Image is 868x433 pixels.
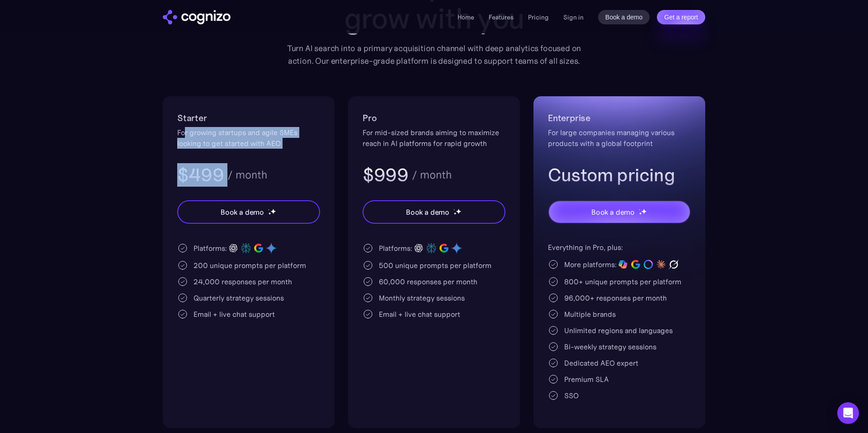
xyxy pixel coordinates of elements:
[564,292,667,303] div: 96,000+ responses per month
[458,13,474,21] a: Home
[641,208,647,214] img: star
[379,276,477,287] div: 60,000 responses per month
[548,163,691,187] h3: Custom pricing
[193,243,227,254] div: Platforms:
[379,292,465,303] div: Monthly strategy sessions
[227,169,267,180] div: / month
[563,12,584,23] a: Sign in
[193,292,284,303] div: Quarterly strategy sessions
[280,42,588,67] div: Turn AI search into a primary acquisition channel with deep analytics focused on action. Our ente...
[489,13,514,21] a: Features
[177,127,320,149] div: For growing startups and agile SMEs looking to get started with AEO
[564,390,579,401] div: SSO
[177,200,320,224] a: Book a demostarstarstar
[379,260,491,271] div: 500 unique prompts per platform
[456,208,462,214] img: star
[548,242,691,253] div: Everything in Pro, plus:
[221,207,264,217] div: Book a demo
[363,200,505,224] a: Book a demostarstarstar
[639,212,642,215] img: star
[193,276,292,287] div: 24,000 responses per month
[598,10,650,24] a: Book a demo
[548,127,691,149] div: For large companies managing various products with a global footprint
[412,169,452,180] div: / month
[564,276,681,287] div: 800+ unique prompts per platform
[453,209,455,210] img: star
[639,209,640,210] img: star
[177,111,320,125] h2: Starter
[268,212,271,215] img: star
[564,374,609,385] div: Premium SLA
[564,259,617,270] div: More platforms:
[453,212,457,215] img: star
[591,207,635,217] div: Book a demo
[363,111,505,125] h2: Pro
[363,163,408,187] h3: $999
[548,200,691,224] a: Book a demostarstarstar
[163,10,231,24] a: home
[193,260,306,271] div: 200 unique prompts per platform
[406,207,449,217] div: Book a demo
[548,111,691,125] h2: Enterprise
[163,10,231,24] img: cognizo logo
[657,10,705,24] a: Get a report
[564,325,673,336] div: Unlimited regions and languages
[177,163,224,187] h3: $499
[268,209,269,210] img: star
[564,309,616,320] div: Multiple brands
[528,13,549,21] a: Pricing
[379,243,412,254] div: Platforms:
[564,341,656,352] div: Bi-weekly strategy sessions
[193,309,275,320] div: Email + live chat support
[270,208,276,214] img: star
[379,309,460,320] div: Email + live chat support
[564,358,638,368] div: Dedicated AEO expert
[837,402,859,424] div: Open Intercom Messenger
[363,127,505,149] div: For mid-sized brands aiming to maximize reach in AI platforms for rapid growth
